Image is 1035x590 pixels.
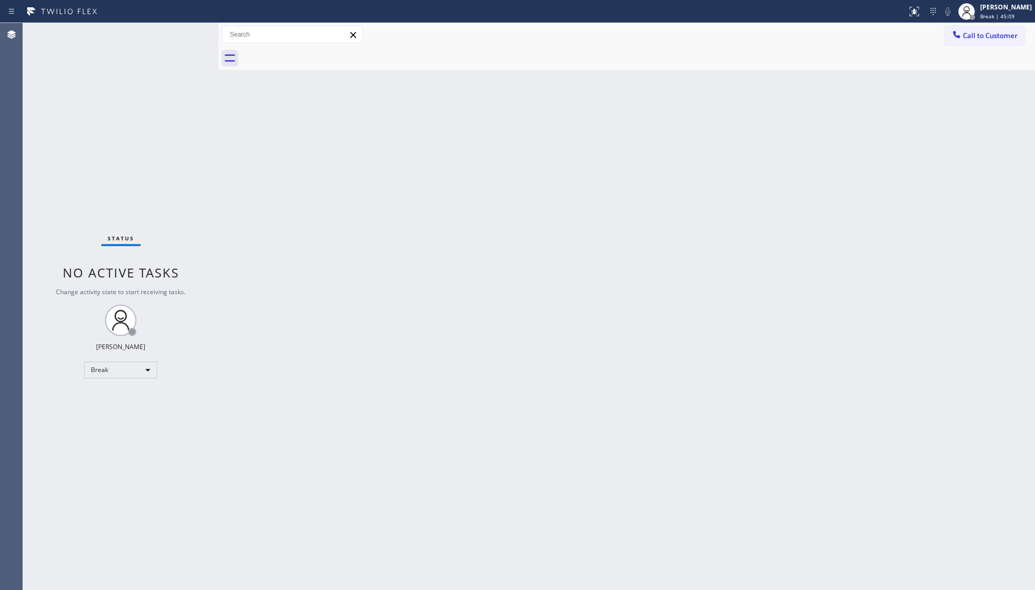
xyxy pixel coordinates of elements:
[940,4,955,19] button: Mute
[945,26,1025,45] button: Call to Customer
[56,287,185,296] span: Change activity state to start receiving tasks.
[84,362,157,378] div: Break
[980,3,1032,11] div: [PERSON_NAME]
[980,13,1015,20] span: Break | 45:09
[963,31,1018,40] span: Call to Customer
[96,342,145,351] div: [PERSON_NAME]
[222,26,362,43] input: Search
[63,264,179,281] span: No active tasks
[108,235,134,242] span: Status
